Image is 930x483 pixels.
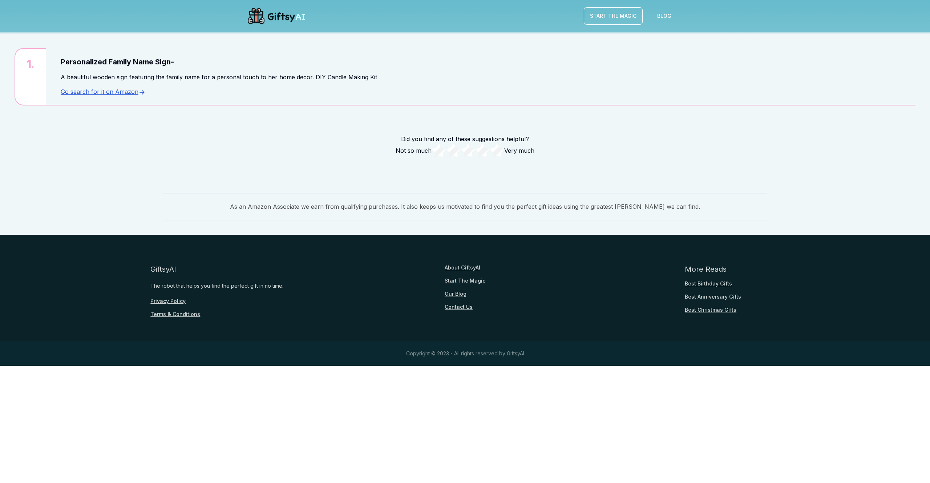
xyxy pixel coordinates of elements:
span: Not so much [396,146,432,155]
a: Blog [651,7,677,25]
a: Privacy Policy [150,298,186,305]
a: Terms & Conditions [150,311,200,318]
p: Personalized Family Name Sign - [61,57,901,67]
a: Our Blog [445,290,466,298]
div: Did you find any of these suggestions helpful? [15,135,915,143]
p: A beautiful wooden sign featuring the family name for a personal touch to her home decor. DIY Can... [61,73,901,81]
span: As an Amazon Associate we earn from qualifying purchases. It also keeps us motivated to find you ... [163,193,767,220]
div: 1 . [27,57,35,96]
a: Start The Magic [445,277,485,284]
a: Start The Magic [584,7,643,25]
a: Best Christmas Gifts [685,306,736,314]
a: About GiftsyAI [445,264,480,271]
a: Best Birthday Gifts [685,280,732,287]
a: Go search for it on Amazon [61,88,146,95]
a: Best Anniversary Gifts [685,293,741,300]
div: More Reads [685,264,727,274]
div: The robot that helps you find the perfect gift in no time. [150,280,283,292]
div: GiftsyAI [150,264,176,274]
a: Contact Us [445,303,473,311]
img: GiftsyAI [244,4,308,28]
span: Very much [504,146,534,155]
